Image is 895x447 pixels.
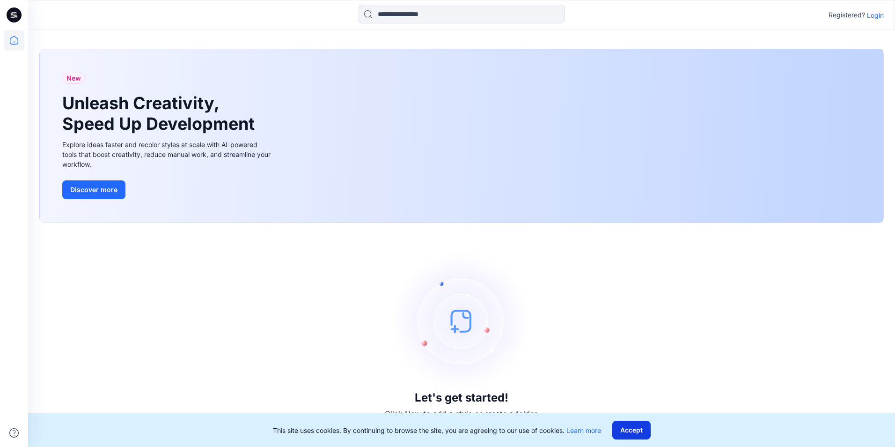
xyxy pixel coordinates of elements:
a: Discover more [62,180,273,199]
p: Login [867,10,884,20]
span: New [66,73,81,84]
img: empty-state-image.svg [391,251,532,391]
p: This site uses cookies. By continuing to browse the site, you are agreeing to our use of cookies. [273,425,601,435]
button: Accept [612,421,651,440]
p: Click New to add a style or create a folder. [385,408,538,419]
h1: Unleash Creativity, Speed Up Development [62,93,259,134]
h3: Let's get started! [415,391,508,404]
div: Explore ideas faster and recolor styles at scale with AI-powered tools that boost creativity, red... [62,140,273,169]
button: Discover more [62,180,125,199]
a: Learn more [566,426,601,434]
p: Registered? [829,9,865,21]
